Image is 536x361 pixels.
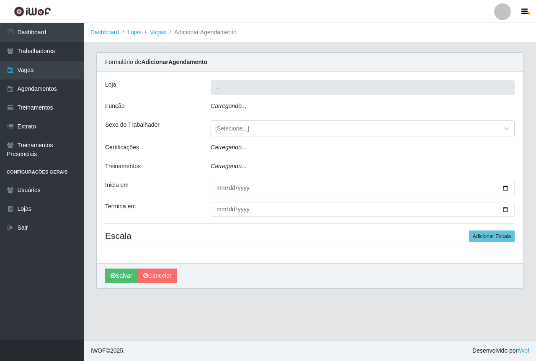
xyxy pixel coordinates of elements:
[518,347,529,354] a: iWof
[211,181,515,195] input: 00/00/0000
[105,162,141,171] label: Treinamentos
[105,143,139,152] label: Certificações
[90,29,119,36] a: Dashboard
[469,230,515,242] button: Adicionar Escala
[138,269,177,283] a: Cancelar
[150,29,166,36] a: Vagas
[211,144,247,151] i: Carregando...
[105,202,136,211] label: Termina em
[90,346,125,355] span: © 2025 .
[14,6,51,17] img: CoreUI Logo
[211,102,247,109] i: Carregando...
[215,124,249,133] div: [Selecione...]
[105,230,515,241] h4: Escala
[472,346,529,355] span: Desenvolvido por
[127,29,141,36] a: Lojas
[166,28,237,37] li: Adicionar Agendamento
[105,120,160,129] label: Sexo do Trabalhador
[97,53,523,72] div: Formulário de
[211,163,247,169] i: Carregando...
[105,269,138,283] button: Salvar
[105,181,129,189] label: Inicia em
[90,347,106,354] span: IWOF
[141,59,207,65] strong: Adicionar Agendamento
[105,102,125,110] label: Função
[211,202,515,217] input: 00/00/0000
[84,23,536,42] nav: breadcrumb
[105,80,116,89] label: Loja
